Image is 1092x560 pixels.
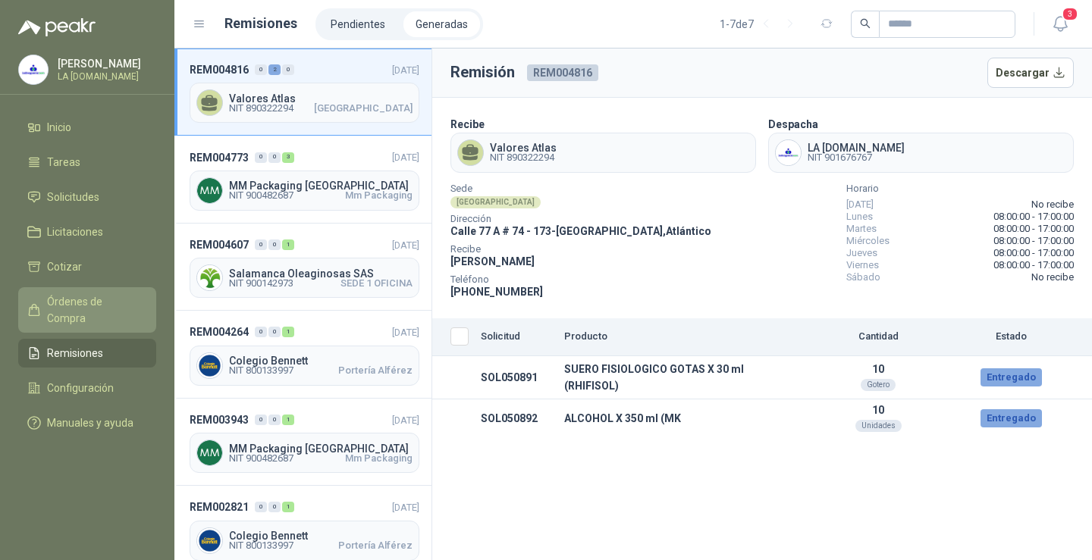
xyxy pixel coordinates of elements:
button: Descargar [987,58,1075,88]
a: REM003943001[DATE] Company LogoMM Packaging [GEOGRAPHIC_DATA]NIT 900482687Mm Packaging [174,399,431,486]
img: Company Logo [197,265,222,290]
span: Salamanca Oleaginosas SAS [229,268,413,279]
div: Entregado [981,409,1042,427]
span: NIT 890322294 [490,153,557,162]
span: Lunes [846,211,873,223]
span: Manuales y ayuda [47,415,133,431]
span: Portería Alférez [338,541,413,550]
div: 1 - 7 de 7 [720,12,802,36]
span: Mm Packaging [345,191,413,200]
span: NIT 900482687 [229,191,293,200]
div: Gotero [861,379,896,391]
span: Configuración [47,380,114,396]
span: Tareas [47,154,80,171]
div: 0 [268,239,281,250]
span: REM004816 [190,61,249,78]
div: 2 [268,64,281,75]
th: Solicitud [475,318,558,356]
span: Portería Alférez [338,366,413,375]
p: 10 [808,404,948,416]
span: [DATE] [392,415,419,426]
span: Órdenes de Compra [47,293,142,327]
div: 0 [268,327,281,337]
div: 3 [282,152,294,163]
th: Producto [558,318,802,356]
span: SEDE 1 OFICINA [340,279,413,288]
span: 08:00:00 - 17:00:00 [993,223,1074,235]
span: Horario [846,185,1074,192]
div: 0 [282,64,294,75]
b: Recibe [450,118,485,130]
span: LA [DOMAIN_NAME] [808,142,905,153]
span: Valores Atlas [490,142,557,153]
span: REM004816 [527,64,598,81]
span: 08:00:00 - 17:00:00 [993,247,1074,259]
span: [DATE] [846,199,874,211]
p: [PERSON_NAME] [58,58,152,69]
span: NIT 890322294 [229,104,293,113]
div: [GEOGRAPHIC_DATA] [450,196,541,208]
button: 3 [1046,11,1074,38]
th: Estado [954,318,1068,356]
span: [DATE] [392,327,419,338]
span: REM004607 [190,236,249,253]
div: 0 [255,64,267,75]
div: Entregado [981,368,1042,386]
img: Company Logo [197,440,222,465]
a: Manuales y ayuda [18,408,156,437]
span: REM003943 [190,411,249,428]
img: Company Logo [19,55,48,84]
span: No recibe [1031,199,1074,211]
span: search [860,18,871,29]
span: NIT 800133997 [229,541,293,550]
a: Inicio [18,113,156,142]
p: LA [DOMAIN_NAME] [58,72,152,81]
span: Dirección [450,215,711,223]
th: Seleccionar/deseleccionar [432,318,475,356]
div: 1 [282,239,294,250]
li: Pendientes [318,11,397,37]
a: REM004773003[DATE] Company LogoMM Packaging [GEOGRAPHIC_DATA]NIT 900482687Mm Packaging [174,136,431,223]
span: NIT 800133997 [229,366,293,375]
img: Company Logo [197,178,222,203]
div: 1 [282,415,294,425]
h3: Remisión [450,61,515,84]
span: Mm Packaging [345,454,413,463]
span: [PERSON_NAME] [450,255,535,267]
td: ALCOHOL X 350 ml (MK [558,399,802,438]
span: Sede [450,185,711,192]
span: NIT 901676767 [808,153,905,162]
a: Licitaciones [18,217,156,246]
div: 0 [255,502,267,512]
b: Despacha [768,118,818,130]
div: 0 [255,239,267,250]
div: 1 [282,502,294,512]
span: Cotizar [47,258,82,275]
span: MM Packaging [GEOGRAPHIC_DATA] [229,443,413,454]
th: Cantidad [802,318,954,356]
a: Generadas [403,11,480,37]
img: Company Logo [197,528,222,553]
span: Sábado [846,271,880,283]
span: No recibe [1031,271,1074,283]
span: Viernes [846,259,879,271]
span: Inicio [47,119,71,136]
a: REM004264001[DATE] Company LogoColegio BennettNIT 800133997Portería Alférez [174,311,431,398]
a: Configuración [18,374,156,402]
a: Órdenes de Compra [18,287,156,333]
td: Entregado [954,356,1068,399]
span: REM004264 [190,324,249,340]
span: Jueves [846,247,877,259]
span: 08:00:00 - 17:00:00 [993,259,1074,271]
div: 0 [268,502,281,512]
img: Company Logo [776,140,801,165]
a: Remisiones [18,339,156,368]
div: 0 [255,327,267,337]
span: Licitaciones [47,224,103,240]
span: 08:00:00 - 17:00:00 [993,235,1074,247]
span: Teléfono [450,276,711,283]
a: REM004607001[DATE] Company LogoSalamanca Oleaginosas SASNIT 900142973SEDE 1 OFICINA [174,224,431,311]
span: Remisiones [47,345,103,361]
a: Solicitudes [18,183,156,211]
